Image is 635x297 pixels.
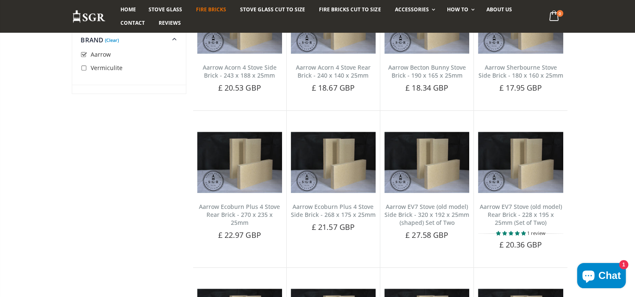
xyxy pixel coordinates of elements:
[480,3,518,16] a: About us
[114,3,142,16] a: Home
[478,132,563,193] img: Aarrow EV7 Rear Brick (Old Model)
[479,203,562,227] a: Aarrow EV7 Stove (old model) Rear Brick - 228 x 195 x 25mm (Set of Two)
[72,10,106,23] img: Stove Glass Replacement
[405,230,448,240] span: £ 27.58 GBP
[486,6,512,13] span: About us
[384,132,469,193] img: Aarrow EV7 Side Brick (Old Model) (shaped)
[388,3,439,16] a: Accessories
[296,63,371,79] a: Aarrow Acorn 4 Stove Rear Brick - 240 x 140 x 25mm
[120,19,145,26] span: Contact
[105,39,119,41] a: (Clear)
[81,36,103,44] span: Brand
[499,83,542,93] span: £ 17.95 GBP
[120,6,136,13] span: Home
[196,6,226,13] span: Fire Bricks
[91,50,111,58] span: Aarrow
[114,16,151,30] a: Contact
[240,6,305,13] span: Stove Glass Cut To Size
[142,3,188,16] a: Stove Glass
[319,6,381,13] span: Fire Bricks Cut To Size
[291,203,376,219] a: Aarrow Ecoburn Plus 4 Stove Side Brick - 268 x 175 x 25mm
[499,240,542,250] span: £ 20.36 GBP
[478,63,563,79] a: Aarrow Sherbourne Stove Side Brick - 180 x 160 x 25mm
[405,83,448,93] span: £ 18.34 GBP
[159,19,181,26] span: Reviews
[234,3,311,16] a: Stove Glass Cut To Size
[447,6,468,13] span: How To
[388,63,466,79] a: Aarrow Becton Bunny Stove Brick - 190 x 165 x 25mm
[203,63,277,79] a: Aarrow Acorn 4 Stove Side Brick - 243 x 188 x 25mm
[395,6,429,13] span: Accessories
[199,203,280,227] a: Aarrow Ecoburn Plus 4 Stove Rear Brick - 270 x 235 x 25mm
[190,3,233,16] a: Fire Bricks
[218,83,261,93] span: £ 20.53 GBP
[384,203,469,227] a: Aarrow EV7 Stove (old model) Side Brick - 320 x 192 x 25mm (shaped) Set of Two
[496,230,527,236] span: 5.00 stars
[91,64,123,72] span: Vermiculite
[312,83,355,93] span: £ 18.67 GBP
[557,10,563,17] span: 0
[152,16,187,30] a: Reviews
[575,263,628,290] inbox-online-store-chat: Shopify online store chat
[149,6,182,13] span: Stove Glass
[312,222,355,232] span: £ 21.57 GBP
[546,8,563,25] a: 0
[527,230,545,236] span: 1 review
[218,230,261,240] span: £ 22.97 GBP
[291,132,376,193] img: Aarrow EV7 Side Brick (Old Model) (shaped)
[441,3,479,16] a: How To
[313,3,387,16] a: Fire Bricks Cut To Size
[197,132,282,193] img: Aarrow EV7 Side Brick (Old Model) (shaped)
